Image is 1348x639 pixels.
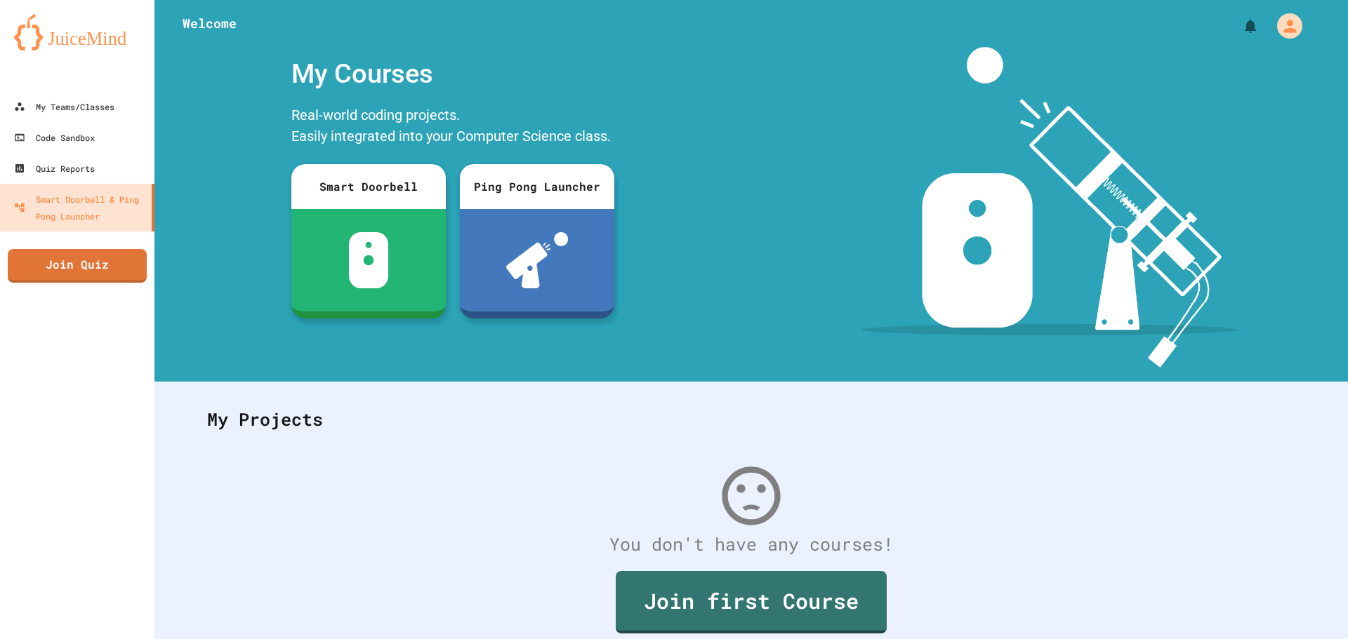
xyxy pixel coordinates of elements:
[349,232,389,288] img: sdb-white.svg
[14,14,140,51] img: logo-orange.svg
[193,531,1309,558] div: You don't have any courses!
[460,164,614,209] div: Ping Pong Launcher
[861,47,1238,368] img: banner-image-my-projects.png
[291,164,446,209] div: Smart Doorbell
[284,101,621,154] div: Real-world coding projects. Easily integrated into your Computer Science class.
[506,232,569,288] img: ppl-with-ball.png
[616,571,887,633] a: Join first Course
[284,47,621,101] div: My Courses
[1262,10,1306,42] div: My Account
[14,160,95,177] div: Quiz Reports
[1216,14,1262,38] div: My Notifications
[14,98,114,115] div: My Teams/Classes
[193,392,1309,447] div: My Projects
[8,249,147,283] a: Join Quiz
[14,129,95,146] div: Code Sandbox
[14,191,146,224] div: Smart Doorbell & Ping Pong Launcher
